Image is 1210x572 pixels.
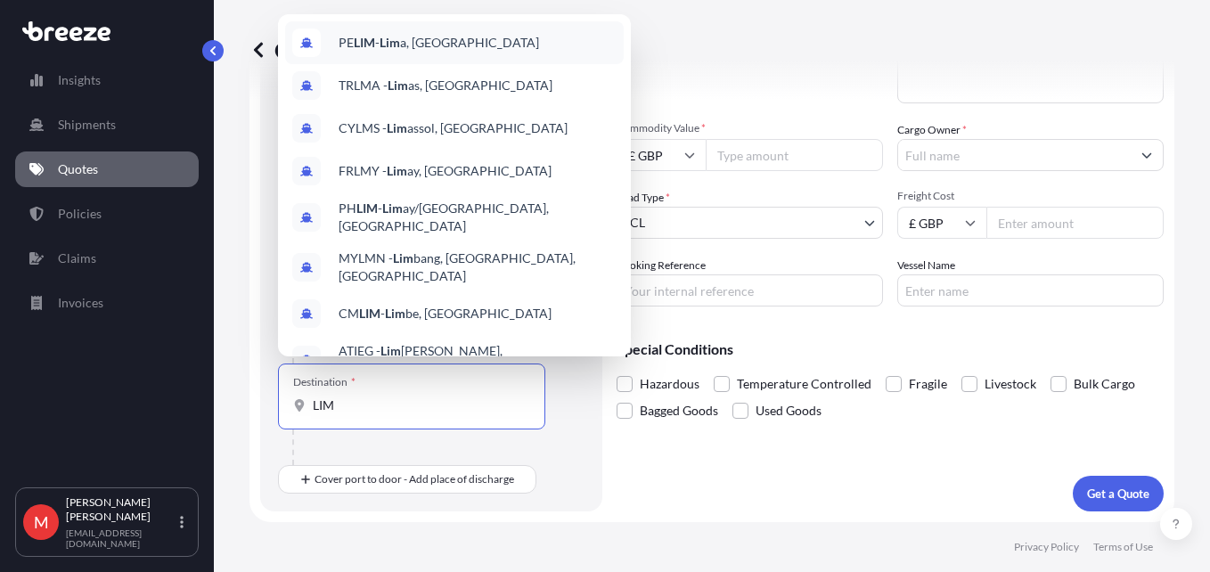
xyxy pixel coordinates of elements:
[385,306,405,321] b: Lim
[339,342,617,378] span: ATIEG - [PERSON_NAME], [GEOGRAPHIC_DATA]
[986,207,1164,239] input: Enter amount
[706,139,883,171] input: Type amount
[897,189,1164,203] span: Freight Cost
[617,189,670,207] span: Load Type
[1074,371,1135,397] span: Bulk Cargo
[359,306,380,321] b: LIM
[58,71,101,89] p: Insights
[380,35,400,50] b: Lim
[58,160,98,178] p: Quotes
[339,200,617,235] span: PH - ay/[GEOGRAPHIC_DATA], [GEOGRAPHIC_DATA]
[897,274,1164,306] input: Enter name
[387,163,407,178] b: Lim
[388,78,408,93] b: Lim
[737,371,871,397] span: Temperature Controlled
[339,305,552,323] span: CM - be, [GEOGRAPHIC_DATA]
[909,371,947,397] span: Fragile
[897,121,967,139] label: Cargo Owner
[1131,139,1163,171] button: Show suggestions
[1087,485,1149,503] p: Get a Quote
[339,162,552,180] span: FRLMY - ay, [GEOGRAPHIC_DATA]
[640,371,699,397] span: Hazardous
[625,214,645,232] span: LCL
[1014,540,1079,554] p: Privacy Policy
[58,294,103,312] p: Invoices
[756,397,822,424] span: Used Goods
[339,119,568,137] span: CYLMS - assol, [GEOGRAPHIC_DATA]
[1093,540,1153,554] p: Terms of Use
[382,200,403,216] b: Lim
[58,249,96,267] p: Claims
[356,200,378,216] b: LIM
[315,470,514,488] span: Cover port to door - Add place of discharge
[66,495,176,524] p: [PERSON_NAME] [PERSON_NAME]
[339,34,539,52] span: PE - a, [GEOGRAPHIC_DATA]
[387,120,407,135] b: Lim
[339,77,552,94] span: TRLMA - as, [GEOGRAPHIC_DATA]
[380,343,401,358] b: Lim
[617,121,883,135] span: Commodity Value
[58,116,116,134] p: Shipments
[897,257,955,274] label: Vessel Name
[293,375,356,389] div: Destination
[278,14,631,356] div: Show suggestions
[58,205,102,223] p: Policies
[985,371,1036,397] span: Livestock
[34,513,49,531] span: M
[640,397,718,424] span: Bagged Goods
[313,396,523,414] input: Destination
[249,36,397,64] p: Get a Quote
[898,139,1131,171] input: Full name
[66,527,176,549] p: [EMAIL_ADDRESS][DOMAIN_NAME]
[617,342,1164,356] p: Special Conditions
[617,274,883,306] input: Your internal reference
[339,249,617,285] span: MYLMN - bang, [GEOGRAPHIC_DATA], [GEOGRAPHIC_DATA]
[393,250,413,266] b: Lim
[617,257,706,274] label: Booking Reference
[354,35,375,50] b: LIM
